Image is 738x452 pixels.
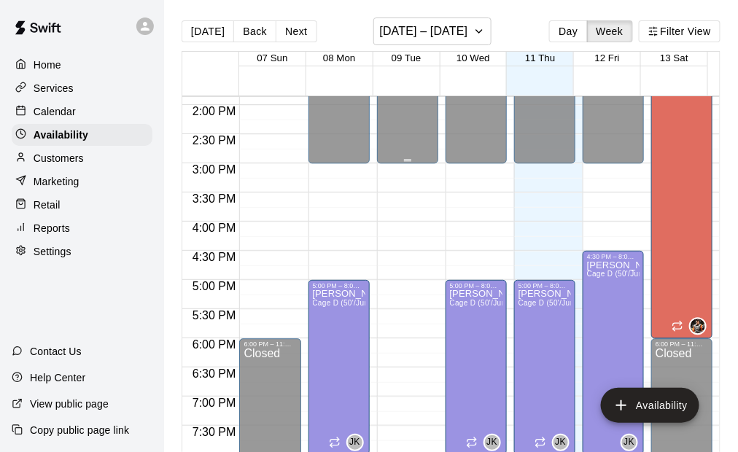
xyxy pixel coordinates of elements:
[189,251,240,263] span: 4:30 PM
[276,20,316,42] button: Next
[12,101,152,122] a: Calendar
[621,434,638,451] div: JP Kenyon
[257,52,287,63] button: 07 Sun
[12,194,152,216] a: Retail
[12,217,152,239] a: Reports
[189,397,240,409] span: 7:00 PM
[189,222,240,234] span: 4:00 PM
[34,198,61,212] p: Retail
[12,147,152,169] a: Customers
[189,134,240,147] span: 2:30 PM
[189,338,240,351] span: 6:00 PM
[313,299,597,307] span: Cage D (50'/Junior Hack), Cage E (70'/Pitching Mound/Junior Hack Attack), Infield
[182,20,234,42] button: [DATE]
[518,282,571,289] div: 5:00 PM – 8:00 PM
[587,20,633,42] button: Week
[486,435,497,450] span: JK
[450,282,502,289] div: 5:00 PM – 8:00 PM
[30,423,129,437] p: Copy public page link
[189,309,240,322] span: 5:30 PM
[34,244,71,259] p: Settings
[672,320,683,332] span: Recurring availability
[535,437,546,448] span: Recurring availability
[555,435,566,450] span: JK
[34,174,79,189] p: Marketing
[12,54,152,76] a: Home
[691,319,705,333] img: TJ Finley
[689,317,707,335] div: TJ Finley
[466,437,478,448] span: Recurring availability
[244,340,296,348] div: 6:00 PM – 11:59 PM
[624,435,635,450] span: JK
[457,52,490,63] button: 10 Wed
[30,370,85,385] p: Help Center
[660,52,688,63] button: 13 Sat
[549,20,587,42] button: Day
[34,221,70,235] p: Reports
[233,20,276,42] button: Back
[392,52,422,63] button: 09 Tue
[313,282,365,289] div: 5:00 PM – 8:00 PM
[12,77,152,99] a: Services
[601,388,699,423] button: add
[450,299,734,307] span: Cage D (50'/Junior Hack), Cage E (70'/Pitching Mound/Junior Hack Attack), Infield
[34,128,88,142] p: Availability
[189,192,240,205] span: 3:30 PM
[189,367,240,380] span: 6:30 PM
[587,253,640,260] div: 4:30 PM – 8:00 PM
[552,434,570,451] div: JP Kenyon
[329,437,341,448] span: Recurring availability
[34,104,76,119] p: Calendar
[656,340,708,348] div: 6:00 PM – 11:59 PM
[349,435,360,450] span: JK
[12,241,152,262] a: Settings
[483,434,501,451] div: JP Kenyon
[346,434,364,451] div: JP Kenyon
[34,58,61,72] p: Home
[34,81,74,96] p: Services
[639,20,720,42] button: Filter View
[323,52,355,63] button: 08 Mon
[189,280,240,292] span: 5:00 PM
[34,151,84,165] p: Customers
[525,52,555,63] button: 11 Thu
[373,17,492,45] button: [DATE] – [DATE]
[30,397,109,411] p: View public page
[12,171,152,192] a: Marketing
[380,21,468,42] h6: [DATE] – [DATE]
[12,124,152,146] a: Availability
[189,163,240,176] span: 3:00 PM
[587,270,675,278] span: Cage D (50'/Junior Hack)
[189,426,240,438] span: 7:30 PM
[595,52,620,63] button: 12 Fri
[30,344,82,359] p: Contact Us
[189,105,240,117] span: 2:00 PM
